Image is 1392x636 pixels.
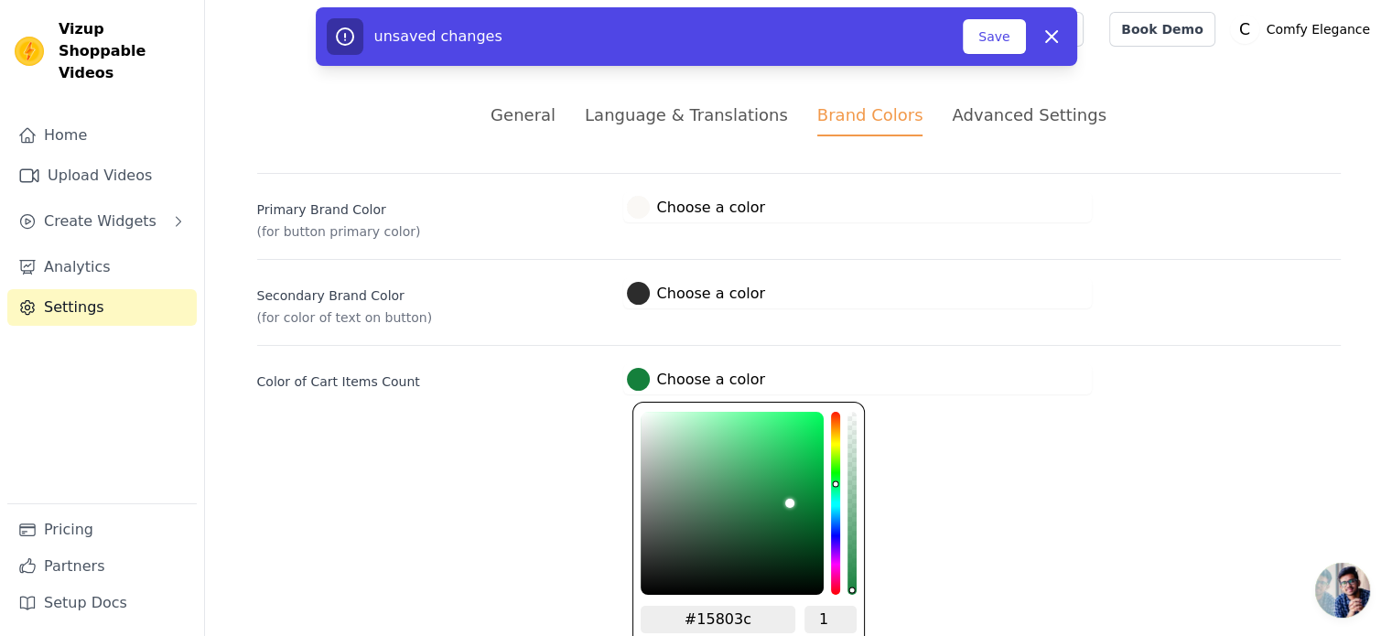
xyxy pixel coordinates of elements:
span: unsaved changes [374,27,502,45]
button: Save [963,19,1025,54]
button: Choose a color color picker [623,364,769,394]
div: Advanced Settings [952,102,1106,127]
label: Choose a color [627,196,765,219]
a: Setup Docs [7,585,197,621]
a: Upload Videos [7,157,197,194]
div: Brand Colors [817,102,923,136]
div: alpha channel [847,412,857,595]
label: Choose a color [627,282,765,305]
span: Create Widgets [44,210,156,232]
button: Choose a color color picker [623,192,769,222]
label: Color of Cart Items Count [257,365,609,391]
a: Pricing [7,512,197,548]
button: Choose a color color picker [623,278,769,308]
a: Analytics [7,249,197,286]
a: Partners [7,548,197,585]
div: General [491,102,556,127]
div: hue channel [831,412,840,595]
input: alpha channel [804,606,857,633]
input: hex color [641,606,796,633]
div: saturation channel [642,499,822,508]
p: (for button primary color) [257,222,609,241]
a: Settings [7,289,197,326]
p: (for color of text on button) [257,308,609,327]
a: Home [7,117,197,154]
label: Choose a color [627,368,765,391]
label: Secondary Brand Color [257,279,609,305]
button: Create Widgets [7,203,197,240]
div: brightness channel [785,414,794,593]
div: Language & Translations [585,102,788,127]
div: دردشة مفتوحة [1315,563,1370,618]
label: Primary Brand Color [257,193,609,219]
